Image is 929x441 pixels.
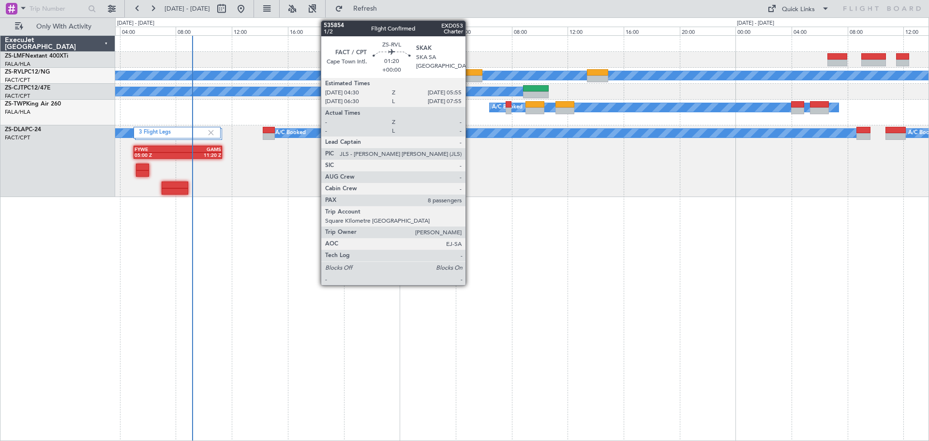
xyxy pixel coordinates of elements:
div: [DATE] - [DATE] [401,19,438,28]
div: 04:00 [120,27,176,35]
div: 00:00 [735,27,792,35]
div: 08:00 [176,27,232,35]
span: ZS-DLA [5,127,25,133]
a: ZS-RVLPC12/NG [5,69,50,75]
span: [DATE] - [DATE] [165,4,210,13]
div: 20:00 [680,27,736,35]
label: 3 Flight Legs [139,129,207,137]
img: gray-close.svg [207,128,215,137]
div: [DATE] - [DATE] [737,19,774,28]
div: 05:00 Z [135,152,178,158]
a: ZS-TWPKing Air 260 [5,101,61,107]
div: Quick Links [782,5,815,15]
div: FYWE [135,146,178,152]
div: A/C Booked [492,100,523,115]
input: Trip Number [30,1,85,16]
span: ZS-CJT [5,85,24,91]
a: FACT/CPT [5,92,30,100]
a: FALA/HLA [5,108,30,116]
a: ZS-CJTPC12/47E [5,85,50,91]
span: ZS-LMF [5,53,25,59]
div: 16:00 [624,27,680,35]
div: GAMS [178,146,222,152]
span: Only With Activity [25,23,102,30]
a: ZS-DLAPC-24 [5,127,41,133]
button: Quick Links [763,1,834,16]
a: FACT/CPT [5,134,30,141]
span: Refresh [345,5,386,12]
div: 12:00 [568,27,624,35]
div: 08:00 [512,27,568,35]
div: 12:00 [232,27,288,35]
span: ZS-TWP [5,101,26,107]
span: ZS-RVL [5,69,24,75]
button: Only With Activity [11,19,105,34]
a: FACT/CPT [5,76,30,84]
div: [DATE] - [DATE] [117,19,154,28]
div: 08:00 [848,27,904,35]
div: 00:00 [400,27,456,35]
div: 20:00 [344,27,400,35]
div: A/C Booked [275,126,306,140]
div: 04:00 [456,27,512,35]
div: 04:00 [792,27,848,35]
button: Refresh [330,1,389,16]
a: ZS-LMFNextant 400XTi [5,53,68,59]
a: FALA/HLA [5,61,30,68]
div: 16:00 [288,27,344,35]
div: 11:20 Z [178,152,222,158]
